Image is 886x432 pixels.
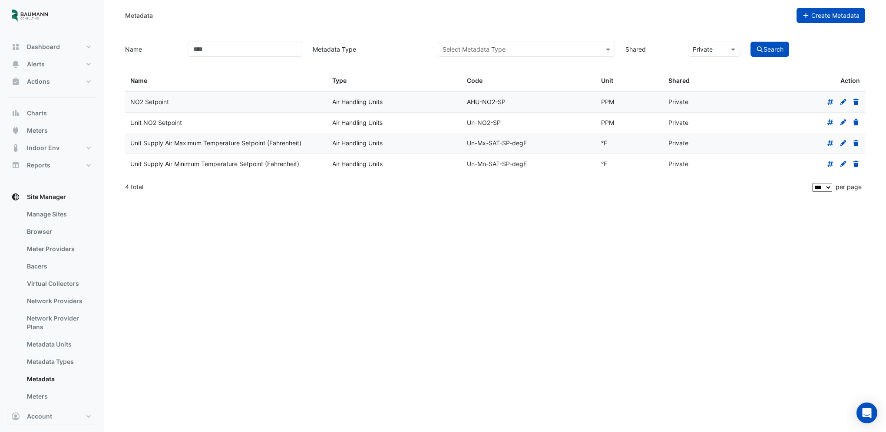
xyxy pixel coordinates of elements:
div: Private [668,159,725,169]
a: Meter Providers [20,240,97,258]
div: Un-Mx-SAT-SP-degF [467,138,591,148]
a: Delete [852,139,860,147]
label: Name [120,42,182,57]
div: °F [601,138,658,148]
span: Name [130,77,147,84]
div: Air Handling Units [332,97,456,107]
span: Type [332,77,347,84]
div: Private [668,97,725,107]
div: PPM [601,118,658,128]
button: Create Metadata [797,8,866,23]
a: Metadata Units [20,336,97,353]
div: Open Intercom Messenger [856,403,877,423]
div: PPM [601,97,658,107]
label: Metadata Type [307,42,433,57]
a: Meters [20,388,97,405]
div: Unit Supply Air Minimum Temperature Setpoint (Fahrenheit) [130,159,322,169]
button: Meters [7,122,97,139]
button: Alerts [7,56,97,73]
button: Actions [7,73,97,90]
app-icon: Reports [11,161,20,170]
a: Retrieve metadata usage counts for favourites, rules and templates [826,98,834,105]
button: Indoor Env [7,139,97,157]
button: Dashboard [7,38,97,56]
span: per page [836,183,862,190]
a: Network Provider Plans [20,310,97,336]
div: Unit Supply Air Maximum Temperature Setpoint (Fahrenheit) [130,138,322,148]
div: Air Handling Units [332,159,456,169]
span: Shared [668,77,690,84]
a: Manage Sites [20,206,97,223]
button: Charts [7,105,97,122]
img: Company Logo [10,7,50,24]
button: Site Manager [7,188,97,206]
span: Code [467,77,483,84]
app-icon: Site Manager [11,193,20,201]
a: Retrieve metadata usage counts for favourites, rules and templates [826,139,834,147]
label: Shared [620,42,683,57]
div: Metadata [125,11,153,20]
a: Retrieve metadata usage counts for favourites, rules and templates [826,160,834,167]
app-icon: Actions [11,77,20,86]
a: Retrieve metadata usage counts for favourites, rules and templates [826,119,834,126]
button: Account [7,408,97,425]
div: AHU-NO2-SP [467,97,591,107]
span: Create Metadata [811,12,860,19]
a: Virtual Collectors [20,275,97,292]
span: Charts [27,109,47,118]
span: Unit [601,77,613,84]
a: Metadata Types [20,353,97,370]
div: Un-NO2-SP [467,118,591,128]
a: Delete [852,119,860,126]
a: Delete [852,160,860,167]
app-icon: Meters [11,126,20,135]
span: Site Manager [27,193,66,201]
div: NO2 Setpoint [130,97,322,107]
app-icon: Charts [11,109,20,118]
a: Network Providers [20,292,97,310]
div: °F [601,159,658,169]
div: Unit NO2 Setpoint [130,118,322,128]
span: Meters [27,126,48,135]
span: Dashboard [27,43,60,51]
app-icon: Dashboard [11,43,20,51]
span: Action [840,76,860,86]
div: Air Handling Units [332,138,456,148]
div: Air Handling Units [332,118,456,128]
a: Metadata [20,370,97,388]
span: Actions [27,77,50,86]
div: 4 total [125,176,810,198]
a: Bacers [20,258,97,275]
app-icon: Indoor Env [11,144,20,152]
span: Indoor Env [27,144,60,152]
span: Alerts [27,60,45,69]
span: Account [27,412,52,421]
a: Delete [852,98,860,105]
a: Browser [20,223,97,240]
div: Un-Mn-SAT-SP-degF [467,159,591,169]
button: Search [750,42,790,57]
button: Reports [7,157,97,174]
span: Reports [27,161,50,170]
div: Private [668,138,725,148]
div: Private [668,118,725,128]
a: Sustainability Rating Types [20,405,97,431]
app-icon: Alerts [11,60,20,69]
